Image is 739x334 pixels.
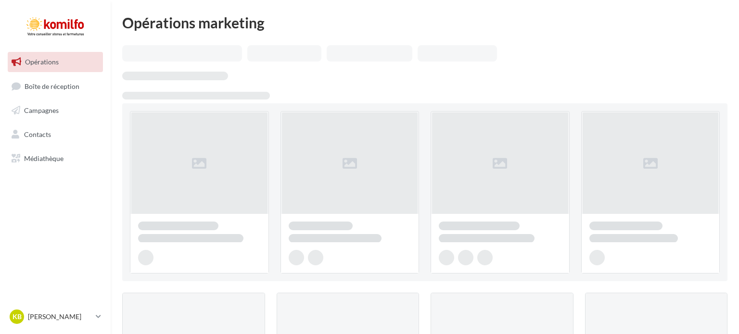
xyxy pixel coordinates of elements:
p: [PERSON_NAME] [28,312,92,322]
a: Boîte de réception [6,76,105,97]
span: Boîte de réception [25,82,79,90]
span: KB [13,312,22,322]
a: Médiathèque [6,148,105,169]
a: Campagnes [6,100,105,121]
a: Opérations [6,52,105,72]
div: Opérations marketing [122,15,727,30]
span: Campagnes [24,106,59,114]
span: Contacts [24,130,51,138]
span: Opérations [25,58,59,66]
a: KB [PERSON_NAME] [8,308,103,326]
span: Médiathèque [24,154,64,162]
a: Contacts [6,124,105,145]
